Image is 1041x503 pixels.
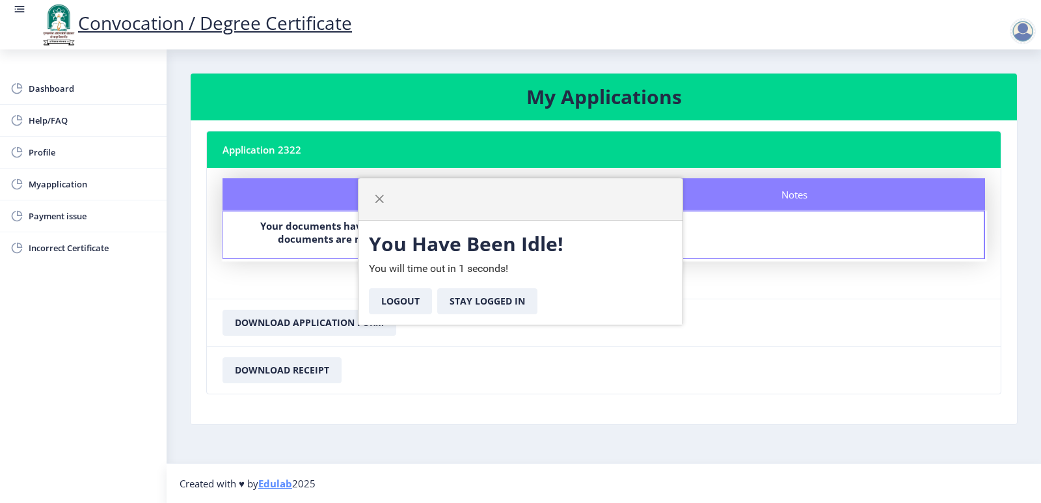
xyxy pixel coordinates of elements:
[29,240,156,256] span: Incorrect Certificate
[39,3,78,47] img: logo
[29,208,156,224] span: Payment issue
[29,144,156,160] span: Profile
[206,84,1001,110] h3: My Applications
[180,477,316,490] span: Created with ♥ by 2025
[437,288,537,314] button: Stay Logged In
[604,178,985,211] div: Notes
[29,113,156,128] span: Help/FAQ
[29,81,156,96] span: Dashboard
[223,357,342,383] button: Download Receipt
[260,219,566,245] b: Your documents have been approved by the department. The documents are now in queue for being dig...
[207,131,1001,168] nb-card-header: Application 2322
[258,477,292,490] a: Edulab
[223,178,604,211] div: Status
[29,176,156,192] span: Myapplication
[39,10,352,35] a: Convocation / Degree Certificate
[369,288,432,314] button: Logout
[369,231,672,257] h3: You Have Been Idle!
[223,310,396,336] button: Download Application Form
[358,221,683,325] div: You will time out in 1 seconds!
